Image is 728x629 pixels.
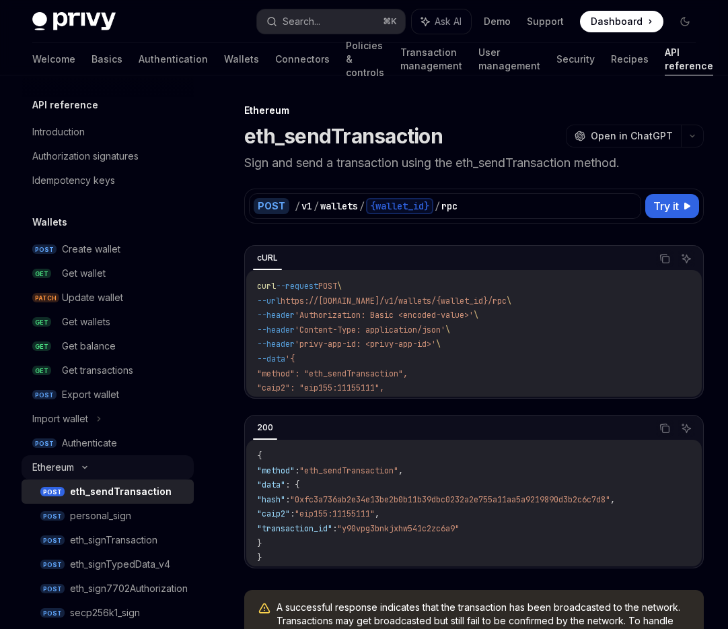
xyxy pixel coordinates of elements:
div: POST [254,198,289,214]
span: POST [40,535,65,545]
span: POST [32,244,57,255]
div: cURL [253,250,282,266]
div: Get wallet [62,265,106,282]
span: \ [474,310,478,321]
a: Authorization signatures [22,144,194,168]
span: POST [40,511,65,521]
span: : [295,465,299,476]
div: Ethereum [32,459,74,475]
span: "y90vpg3bnkjxhw541c2zc6a9" [337,523,460,534]
button: Open in ChatGPT [566,125,681,147]
a: GETGet wallets [22,310,194,334]
a: User management [478,43,540,75]
div: Authenticate [62,435,117,451]
div: v1 [301,199,312,213]
div: Get balance [62,338,116,354]
a: GETGet transactions [22,358,194,383]
span: POST [40,487,65,497]
span: GET [32,341,51,352]
span: , [375,508,379,519]
a: Introduction [22,120,194,144]
span: } [257,552,262,563]
span: "method" [257,465,295,476]
span: https://[DOMAIN_NAME]/v1/wallets/{wallet_id}/rpc [281,296,507,306]
div: Export wallet [62,387,119,403]
span: --header [257,310,295,321]
a: GETGet wallet [22,261,194,286]
span: GET [32,366,51,376]
h1: eth_sendTransaction [244,124,443,148]
span: --header [257,339,295,350]
span: } [257,538,262,549]
a: Idempotency keys [22,168,194,193]
button: Ask AI [412,9,471,34]
div: wallets [320,199,358,213]
span: --data [257,354,285,364]
span: POST [40,560,65,570]
a: API reference [665,43,713,75]
a: Authentication [139,43,208,75]
a: Demo [484,15,511,28]
a: POSTsecp256k1_sign [22,601,194,625]
span: "caip2": "eip155:11155111", [257,383,384,393]
span: GET [32,269,51,279]
div: eth_signTypedData_v4 [70,556,170,572]
div: rpc [441,199,458,213]
span: "eth_sendTransaction" [299,465,398,476]
a: POSTExport wallet [22,383,194,407]
div: Idempotency keys [32,172,115,189]
button: Ask AI [678,250,695,267]
div: Update wallet [62,290,123,306]
span: : { [285,479,299,490]
div: eth_signTransaction [70,532,157,548]
a: POSTeth_sign7702Authorization [22,576,194,601]
span: "hash" [257,494,285,505]
a: Connectors [275,43,330,75]
span: 'Content-Type: application/json' [295,325,445,335]
a: Wallets [224,43,259,75]
button: Copy the contents from the code block [656,420,674,437]
span: POST [32,390,57,400]
span: 'Authorization: Basic <encoded-value>' [295,310,474,321]
p: Sign and send a transaction using the eth_sendTransaction method. [244,154,704,172]
span: Open in ChatGPT [591,129,673,143]
a: POSTeth_sendTransaction [22,479,194,504]
a: PATCHUpdate wallet [22,286,194,310]
span: { [257,451,262,461]
span: curl [257,281,276,292]
a: POSTeth_signTransaction [22,528,194,552]
span: GET [32,317,51,327]
a: GETGet balance [22,334,194,358]
a: Security [556,43,595,75]
button: Search...⌘K [257,9,405,34]
h5: API reference [32,97,98,113]
a: Basics [92,43,122,75]
div: Get wallets [62,314,110,330]
span: : [285,494,290,505]
button: Toggle dark mode [674,11,696,32]
div: personal_sign [70,508,131,524]
span: "0xfc3a736ab2e34e13be2b0b11b39dbc0232a2e755a11aa5a9219890d3b2c6c7d8" [290,494,610,505]
span: "caip2" [257,508,290,519]
a: Welcome [32,43,75,75]
div: / [435,199,440,213]
div: {wallet_id} [366,198,433,214]
svg: Warning [258,602,271,616]
span: POST [318,281,337,292]
div: Import wallet [32,411,88,427]
span: --header [257,325,295,335]
span: "method": "eth_sendTransaction", [257,368,408,379]
a: Support [527,15,564,28]
div: Authorization signatures [32,148,139,164]
a: POSTeth_signTypedData_v4 [22,552,194,576]
span: PATCH [32,293,59,303]
div: Create wallet [62,241,120,257]
span: ⌘ K [383,16,397,27]
button: Copy the contents from the code block [656,250,674,267]
span: --request [276,281,318,292]
a: Transaction management [400,43,462,75]
h5: Wallets [32,214,67,230]
div: / [314,199,319,213]
img: dark logo [32,12,116,31]
span: POST [40,584,65,594]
